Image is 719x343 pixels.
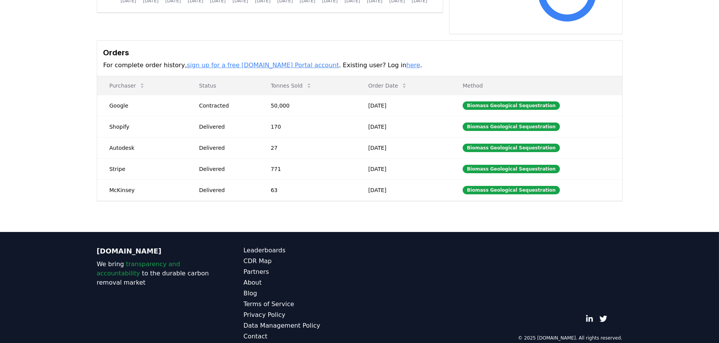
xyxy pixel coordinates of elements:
div: Biomass Geological Sequestration [463,144,560,152]
td: [DATE] [356,179,450,200]
div: Delivered [199,186,252,194]
button: Tonnes Sold [264,78,318,93]
div: Delivered [199,123,252,131]
td: 170 [258,116,356,137]
a: LinkedIn [586,315,593,323]
p: Status [193,82,252,89]
div: Biomass Geological Sequestration [463,123,560,131]
div: Biomass Geological Sequestration [463,186,560,194]
button: Purchaser [103,78,151,93]
td: [DATE] [356,116,450,137]
a: Data Management Policy [244,321,360,330]
a: Twitter [599,315,607,323]
a: Partners [244,267,360,277]
a: Terms of Service [244,300,360,309]
p: © 2025 [DOMAIN_NAME]. All rights reserved. [518,335,623,341]
a: sign up for a free [DOMAIN_NAME] Portal account [187,61,339,69]
td: Autodesk [97,137,187,158]
td: Shopify [97,116,187,137]
div: Biomass Geological Sequestration [463,165,560,173]
p: We bring to the durable carbon removal market [97,260,213,287]
td: [DATE] [356,95,450,116]
a: here [406,61,420,69]
a: CDR Map [244,257,360,266]
span: transparency and accountability [97,260,180,277]
p: [DOMAIN_NAME] [97,246,213,257]
div: Biomass Geological Sequestration [463,101,560,110]
h3: Orders [103,47,616,58]
p: For complete order history, . Existing user? Log in . [103,61,616,70]
td: 771 [258,158,356,179]
a: Leaderboards [244,246,360,255]
td: Stripe [97,158,187,179]
p: Method [457,82,616,89]
td: [DATE] [356,158,450,179]
td: 27 [258,137,356,158]
a: Blog [244,289,360,298]
td: McKinsey [97,179,187,200]
div: Delivered [199,144,252,152]
td: Google [97,95,187,116]
button: Order Date [362,78,413,93]
div: Delivered [199,165,252,173]
a: Privacy Policy [244,310,360,320]
td: [DATE] [356,137,450,158]
a: Contact [244,332,360,341]
td: 50,000 [258,95,356,116]
td: 63 [258,179,356,200]
a: About [244,278,360,287]
div: Contracted [199,102,252,109]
